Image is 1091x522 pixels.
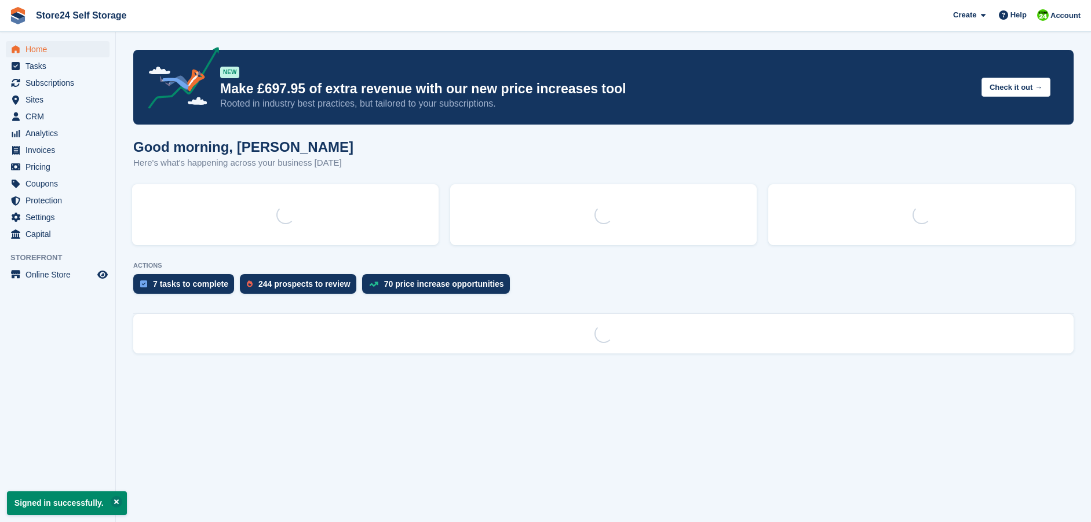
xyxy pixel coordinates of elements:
div: 244 prospects to review [258,279,351,289]
span: Storefront [10,252,115,264]
p: Rooted in industry best practices, but tailored to your subscriptions. [220,97,972,110]
span: Home [25,41,95,57]
span: Settings [25,209,95,225]
h1: Good morning, [PERSON_NAME] [133,139,353,155]
span: Invoices [25,142,95,158]
a: menu [6,41,110,57]
img: price_increase_opportunities-93ffe204e8149a01c8c9dc8f82e8f89637d9d84a8eef4429ea346261dce0b2c0.svg [369,282,378,287]
div: 7 tasks to complete [153,279,228,289]
img: stora-icon-8386f47178a22dfd0bd8f6a31ec36ba5ce8667c1dd55bd0f319d3a0aa187defe.svg [9,7,27,24]
a: 244 prospects to review [240,274,362,300]
a: menu [6,58,110,74]
a: menu [6,267,110,283]
span: CRM [25,108,95,125]
p: ACTIONS [133,262,1074,269]
span: Tasks [25,58,95,74]
a: Store24 Self Storage [31,6,132,25]
a: menu [6,209,110,225]
span: Pricing [25,159,95,175]
span: Sites [25,92,95,108]
span: Help [1010,9,1027,21]
a: menu [6,108,110,125]
span: Account [1050,10,1081,21]
p: Signed in successfully. [7,491,127,515]
img: Robert Sears [1037,9,1049,21]
span: Subscriptions [25,75,95,91]
a: menu [6,142,110,158]
a: 7 tasks to complete [133,274,240,300]
div: 70 price increase opportunities [384,279,504,289]
a: menu [6,192,110,209]
a: menu [6,92,110,108]
img: price-adjustments-announcement-icon-8257ccfd72463d97f412b2fc003d46551f7dbcb40ab6d574587a9cd5c0d94... [138,47,220,113]
div: NEW [220,67,239,78]
img: task-75834270c22a3079a89374b754ae025e5fb1db73e45f91037f5363f120a921f8.svg [140,280,147,287]
a: menu [6,75,110,91]
p: Here's what's happening across your business [DATE] [133,156,353,170]
a: menu [6,176,110,192]
span: Coupons [25,176,95,192]
span: Capital [25,226,95,242]
a: 70 price increase opportunities [362,274,516,300]
a: menu [6,159,110,175]
a: menu [6,226,110,242]
span: Create [953,9,976,21]
a: menu [6,125,110,141]
p: Make £697.95 of extra revenue with our new price increases tool [220,81,972,97]
img: prospect-51fa495bee0391a8d652442698ab0144808aea92771e9ea1ae160a38d050c398.svg [247,280,253,287]
button: Check it out → [981,78,1050,97]
span: Protection [25,192,95,209]
span: Analytics [25,125,95,141]
span: Online Store [25,267,95,283]
a: Preview store [96,268,110,282]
